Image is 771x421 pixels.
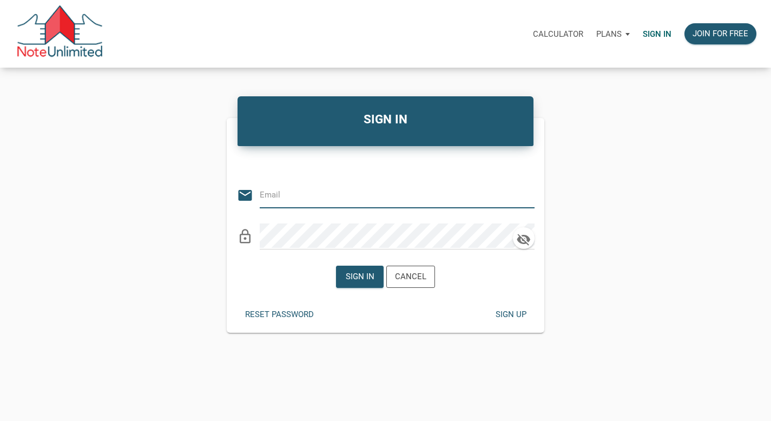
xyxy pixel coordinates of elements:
[16,5,103,62] img: NoteUnlimited
[237,228,253,245] i: lock_outline
[346,271,374,283] div: Sign in
[495,308,526,321] div: Sign up
[237,304,322,325] button: Reset password
[693,28,748,40] div: Join for free
[643,29,671,39] p: Sign in
[395,271,426,283] div: Cancel
[245,308,314,321] div: Reset password
[684,23,756,44] button: Join for free
[526,17,590,51] a: Calculator
[487,304,535,325] button: Sign up
[386,266,435,288] button: Cancel
[590,17,636,51] a: Plans
[596,29,622,39] p: Plans
[533,29,583,39] p: Calculator
[678,17,763,51] a: Join for free
[336,266,384,288] button: Sign in
[636,17,678,51] a: Sign in
[260,182,518,207] input: Email
[590,18,636,50] button: Plans
[237,187,253,203] i: email
[246,110,526,129] h4: SIGN IN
